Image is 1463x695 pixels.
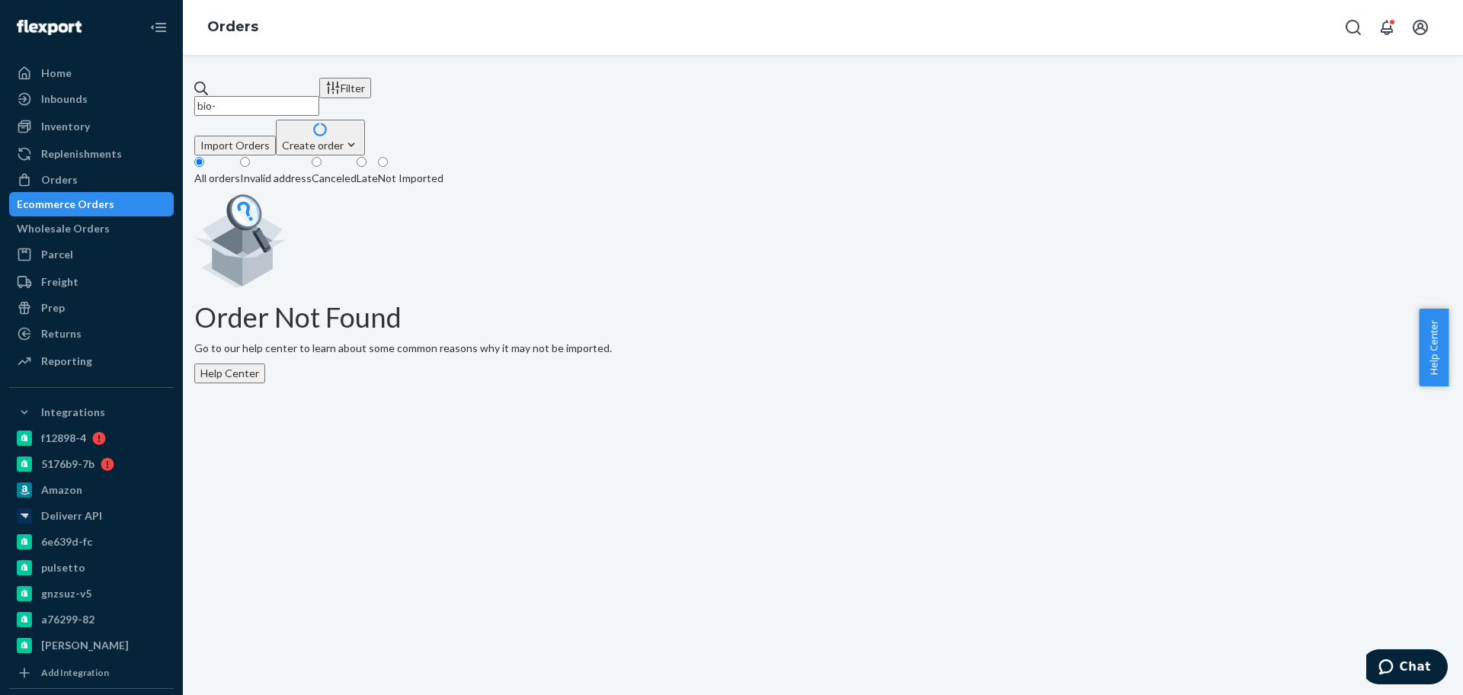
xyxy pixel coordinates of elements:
[9,270,174,294] a: Freight
[9,478,174,502] a: Amazon
[41,300,65,315] div: Prep
[282,137,359,153] div: Create order
[41,666,109,679] div: Add Integration
[194,136,276,155] button: Import Orders
[41,405,105,420] div: Integrations
[9,216,174,241] a: Wholesale Orders
[378,171,443,186] div: Not Imported
[9,607,174,632] a: a76299-82
[17,197,114,212] div: Ecommerce Orders
[17,221,110,236] div: Wholesale Orders
[41,172,78,187] div: Orders
[357,157,367,167] input: Late
[194,157,204,167] input: All orders
[312,171,357,186] div: Canceled
[195,5,271,50] ol: breadcrumbs
[357,171,378,186] div: Late
[17,20,82,35] img: Flexport logo
[1419,309,1449,386] button: Help Center
[41,119,90,134] div: Inventory
[194,364,265,383] button: Help Center
[194,341,1452,356] p: Go to our help center to learn about some common reasons why it may not be imported.
[9,426,174,450] a: f12898-4
[240,171,312,186] div: Invalid address
[1405,12,1436,43] button: Open account menu
[41,326,82,341] div: Returns
[41,431,86,446] div: f12898-4
[41,146,122,162] div: Replenishments
[9,87,174,111] a: Inbounds
[325,80,365,96] div: Filter
[9,192,174,216] a: Ecommerce Orders
[9,168,174,192] a: Orders
[9,61,174,85] a: Home
[9,530,174,554] a: 6e639d-fc
[9,400,174,424] button: Integrations
[41,456,94,472] div: 5176b9-7b
[41,482,82,498] div: Amazon
[9,322,174,346] a: Returns
[9,664,174,682] a: Add Integration
[276,120,365,155] button: Create order
[319,78,371,98] button: Filter
[9,296,174,320] a: Prep
[1366,649,1448,687] iframe: Opens a widget where you can chat to one of our agents
[41,638,129,653] div: [PERSON_NAME]
[41,274,78,290] div: Freight
[9,142,174,166] a: Replenishments
[9,452,174,476] a: 5176b9-7b
[194,190,287,287] img: Empty list
[9,556,174,580] a: pulsetto
[207,18,258,35] a: Orders
[194,96,319,116] input: Search orders
[41,560,85,575] div: pulsetto
[41,354,92,369] div: Reporting
[41,66,72,81] div: Home
[9,349,174,373] a: Reporting
[1338,12,1369,43] button: Open Search Box
[9,242,174,267] a: Parcel
[41,534,92,549] div: 6e639d-fc
[143,12,174,43] button: Close Navigation
[1372,12,1402,43] button: Open notifications
[41,91,88,107] div: Inbounds
[240,157,250,167] input: Invalid address
[378,157,388,167] input: Not Imported
[9,633,174,658] a: [PERSON_NAME]
[41,247,73,262] div: Parcel
[9,504,174,528] a: Deliverr API
[194,303,1452,333] h1: Order Not Found
[41,612,94,627] div: a76299-82
[9,581,174,606] a: gnzsuz-v5
[41,586,91,601] div: gnzsuz-v5
[194,171,240,186] div: All orders
[312,157,322,167] input: Canceled
[41,508,102,524] div: Deliverr API
[9,114,174,139] a: Inventory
